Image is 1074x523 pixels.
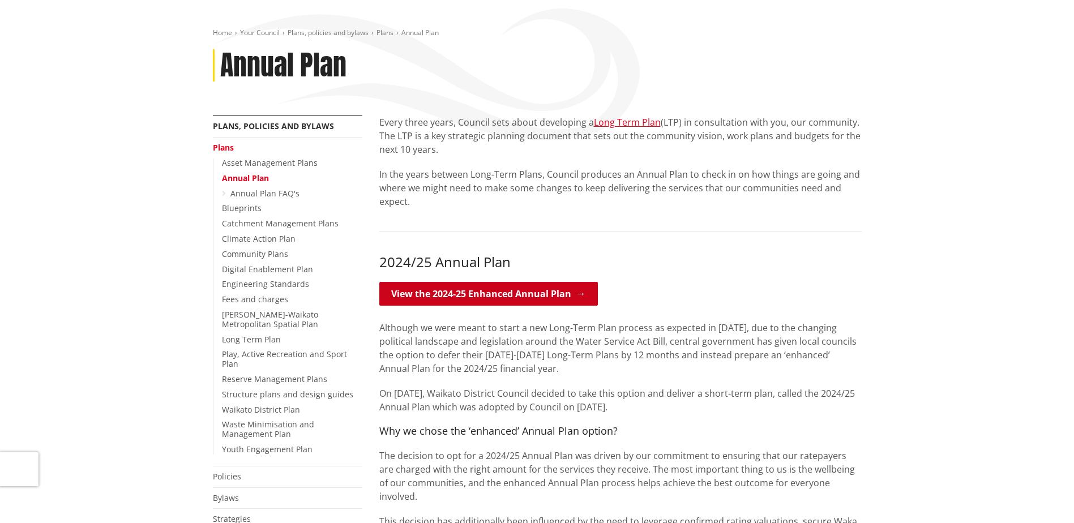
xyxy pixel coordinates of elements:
[222,248,288,259] a: Community Plans
[376,28,393,37] a: Plans
[213,471,241,482] a: Policies
[240,28,280,37] a: Your Council
[213,142,234,153] a: Plans
[379,115,862,156] p: Every three years, Council sets about developing a (LTP) in consultation with you, our community....
[594,116,661,128] a: Long Term Plan
[222,157,318,168] a: Asset Management Plans
[213,492,239,503] a: Bylaws
[213,121,334,131] a: Plans, policies and bylaws
[379,425,862,438] h4: Why we chose the ‘enhanced’ Annual Plan option?
[379,282,598,306] a: View the 2024-25 Enhanced Annual Plan
[222,404,300,415] a: Waikato District Plan
[222,349,347,369] a: Play, Active Recreation and Sport Plan
[379,387,862,414] p: On [DATE], Waikato District Council decided to take this option and deliver a short-term plan, ca...
[222,203,262,213] a: Blueprints
[222,419,314,439] a: Waste Minimisation and Management Plan
[220,49,346,82] h1: Annual Plan
[222,294,288,305] a: Fees and charges
[213,28,232,37] a: Home
[230,188,299,199] a: Annual Plan FAQ's
[222,173,269,183] a: Annual Plan
[379,449,862,503] p: The decision to opt for a 2024/25 Annual Plan was driven by our commitment to ensuring that our r...
[379,307,862,375] p: Although we were meant to start a new Long-Term Plan process as expected in [DATE], due to the ch...
[222,233,296,244] a: Climate Action Plan
[1022,475,1063,516] iframe: Messenger Launcher
[379,168,862,208] p: In the years between Long-Term Plans, Council produces an Annual Plan to check in on how things a...
[379,254,862,271] h3: 2024/25 Annual Plan
[222,218,339,229] a: Catchment Management Plans
[401,28,439,37] span: Annual Plan
[222,334,281,345] a: Long Term Plan
[222,444,313,455] a: Youth Engagement Plan
[288,28,369,37] a: Plans, policies and bylaws
[222,278,309,289] a: Engineering Standards
[222,264,313,275] a: Digital Enablement Plan
[213,28,862,38] nav: breadcrumb
[222,309,318,329] a: [PERSON_NAME]-Waikato Metropolitan Spatial Plan
[222,374,327,384] a: Reserve Management Plans
[222,389,353,400] a: Structure plans and design guides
